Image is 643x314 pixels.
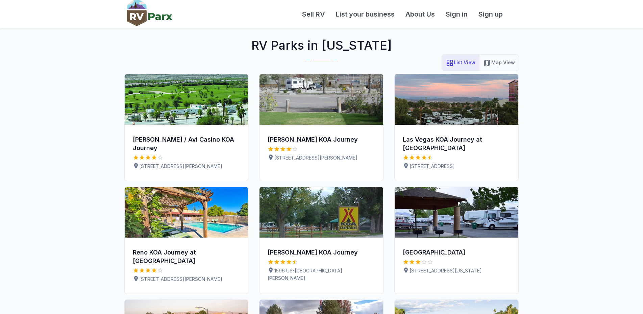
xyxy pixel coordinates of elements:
img: Ely KOA Journey [259,187,383,238]
a: Sell RV [297,9,330,19]
div: [PERSON_NAME] KOA Journey [268,248,375,257]
a: Reno KOA Journey at BoomtownReno KOA Journey at [GEOGRAPHIC_DATA]4 Stars[STREET_ADDRESS][PERSON_N... [124,187,249,294]
a: List your business [330,9,400,19]
button: list [442,54,479,71]
p: [STREET_ADDRESS][US_STATE] [403,267,510,274]
h2: RV Parks in [US_STATE] [119,28,524,54]
img: Wendover KOA Journey [259,74,383,125]
a: Laughlin / Avi Casino KOA Journey[PERSON_NAME] / Avi Casino KOA Journey4 Stars[STREET_ADDRESS][PE... [124,74,249,181]
a: About Us [400,9,440,19]
p: [STREET_ADDRESS][PERSON_NAME] [268,154,375,162]
div: List/Map View Toggle [442,54,519,71]
button: map [479,54,519,71]
div: Las Vegas KOA Journey at [GEOGRAPHIC_DATA] [403,136,510,152]
div: [PERSON_NAME] / Avi Casino KOA Journey [133,136,240,152]
p: [STREET_ADDRESS][PERSON_NAME] [133,163,240,170]
img: Las Vegas KOA Journey at Sam's Town [395,74,518,125]
div: [GEOGRAPHIC_DATA] [403,248,510,257]
a: Sign up [473,9,508,19]
img: Silver Sage RV Park [395,187,518,238]
p: [STREET_ADDRESS][PERSON_NAME] [133,275,240,283]
img: Reno KOA Journey at Boomtown [125,187,248,238]
p: [STREET_ADDRESS] [403,163,510,170]
a: Wendover KOA Journey[PERSON_NAME] KOA Journey4 Stars[STREET_ADDRESS][PERSON_NAME] [259,74,384,181]
div: Reno KOA Journey at [GEOGRAPHIC_DATA] [133,248,240,265]
a: Ely KOA Journey[PERSON_NAME] KOA Journey4.5 Stars1596 US-[GEOGRAPHIC_DATA][PERSON_NAME] [259,187,384,294]
p: 1596 US-[GEOGRAPHIC_DATA][PERSON_NAME] [268,267,375,282]
div: [PERSON_NAME] KOA Journey [268,136,375,144]
img: Laughlin / Avi Casino KOA Journey [125,74,248,125]
a: Silver Sage RV Park[GEOGRAPHIC_DATA]3 Stars[STREET_ADDRESS][US_STATE] [394,187,519,294]
a: Sign in [440,9,473,19]
a: Las Vegas KOA Journey at Sam's TownLas Vegas KOA Journey at [GEOGRAPHIC_DATA]4.5 Stars[STREET_ADD... [394,74,519,181]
